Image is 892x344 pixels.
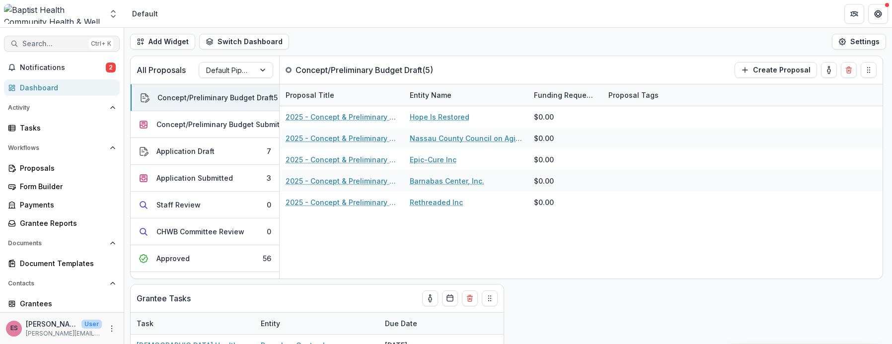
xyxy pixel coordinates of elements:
button: Concept/Preliminary Budget Submitted1 [131,111,279,138]
button: Calendar [442,290,458,306]
button: Open entity switcher [106,4,120,24]
div: 0 [267,226,271,237]
button: Application Submitted3 [131,165,279,192]
div: Proposal Title [280,90,340,100]
div: Concept/Preliminary Budget Draft [157,92,274,103]
div: $0.00 [534,112,554,122]
a: Tasks [4,120,120,136]
div: $0.00 [534,176,554,186]
button: CHWB Committee Review0 [131,218,279,245]
div: Funding Requested [528,90,602,100]
div: 56 [263,253,271,264]
div: $0.00 [534,133,554,143]
a: Nassau County Council on Aging [410,133,522,143]
div: Proposal Title [280,84,404,106]
div: CHWB Committee Review [156,226,244,237]
button: More [106,323,118,335]
div: Due Date [379,313,453,334]
div: Task [131,318,159,329]
button: Open Documents [4,235,120,251]
button: Search... [4,36,120,52]
button: toggle-assigned-to-me [422,290,438,306]
div: Approved [156,253,190,264]
a: 2025 - Concept & Preliminary Budget Form [286,197,398,207]
span: Documents [8,240,106,247]
button: Add Widget [130,34,195,50]
div: Concept/Preliminary Budget Submitted [156,119,291,130]
div: Proposal Tags [602,84,727,106]
span: Activity [8,104,106,111]
div: Entity Name [404,84,528,106]
button: Drag [482,290,498,306]
div: Due Date [379,318,423,329]
a: Form Builder [4,178,120,195]
div: Document Templates [20,258,112,269]
div: Ellen Schilling [10,325,18,332]
p: Concept/Preliminary Budget Draft ( 5 ) [296,64,433,76]
a: 2025 - Concept & Preliminary Budget Form [286,112,398,122]
p: [PERSON_NAME] [26,319,77,329]
button: Get Help [868,4,888,24]
a: Barnabas Center, Inc. [410,176,484,186]
p: Grantee Tasks [137,292,191,304]
div: Ctrl + K [89,38,113,49]
button: Concept/Preliminary Budget Draft5 [131,84,279,111]
nav: breadcrumb [128,6,162,21]
span: 2 [106,63,116,72]
span: Search... [22,40,85,48]
button: Drag [861,62,877,78]
div: Tasks [20,123,112,133]
button: Partners [844,4,864,24]
button: Switch Dashboard [199,34,289,50]
a: 2025 - Concept & Preliminary Budget Form [286,176,398,186]
div: Application Draft [156,146,215,156]
div: Payments [20,200,112,210]
div: Grantee Reports [20,218,112,228]
div: Entity Name [404,90,457,100]
button: Staff Review0 [131,192,279,218]
button: Settings [832,34,886,50]
div: Entity [255,313,379,334]
a: Dashboard [4,79,120,96]
div: Default [132,8,158,19]
div: Task [131,313,255,334]
a: Payments [4,197,120,213]
a: Proposals [4,160,120,176]
div: Dashboard [20,82,112,93]
a: 2025 - Concept & Preliminary Budget Form [286,133,398,143]
div: 3 [267,173,271,183]
a: Hope Is Restored [410,112,469,122]
div: Staff Review [156,200,201,210]
div: 5 [274,92,278,103]
button: Delete card [841,62,857,78]
span: Workflows [8,144,106,151]
span: Notifications [20,64,106,72]
p: All Proposals [137,64,186,76]
img: Baptist Health Community Health & Well Being logo [4,4,102,24]
div: $0.00 [534,154,554,165]
div: Proposals [20,163,112,173]
button: Approved56 [131,245,279,272]
div: Grantees [20,298,112,309]
button: Notifications2 [4,60,120,75]
button: Open Contacts [4,275,120,291]
a: Epic-Cure Inc [410,154,456,165]
a: 2025 - Concept & Preliminary Budget Form [286,154,398,165]
button: Open Activity [4,100,120,116]
div: 7 [267,146,271,156]
button: Delete card [462,290,478,306]
div: Funding Requested [528,84,602,106]
button: Create Proposal [735,62,817,78]
div: Form Builder [20,181,112,192]
button: Application Draft7 [131,138,279,165]
div: $0.00 [534,197,554,207]
button: Open Workflows [4,140,120,156]
a: Rethreaded Inc [410,197,463,207]
button: toggle-assigned-to-me [821,62,837,78]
